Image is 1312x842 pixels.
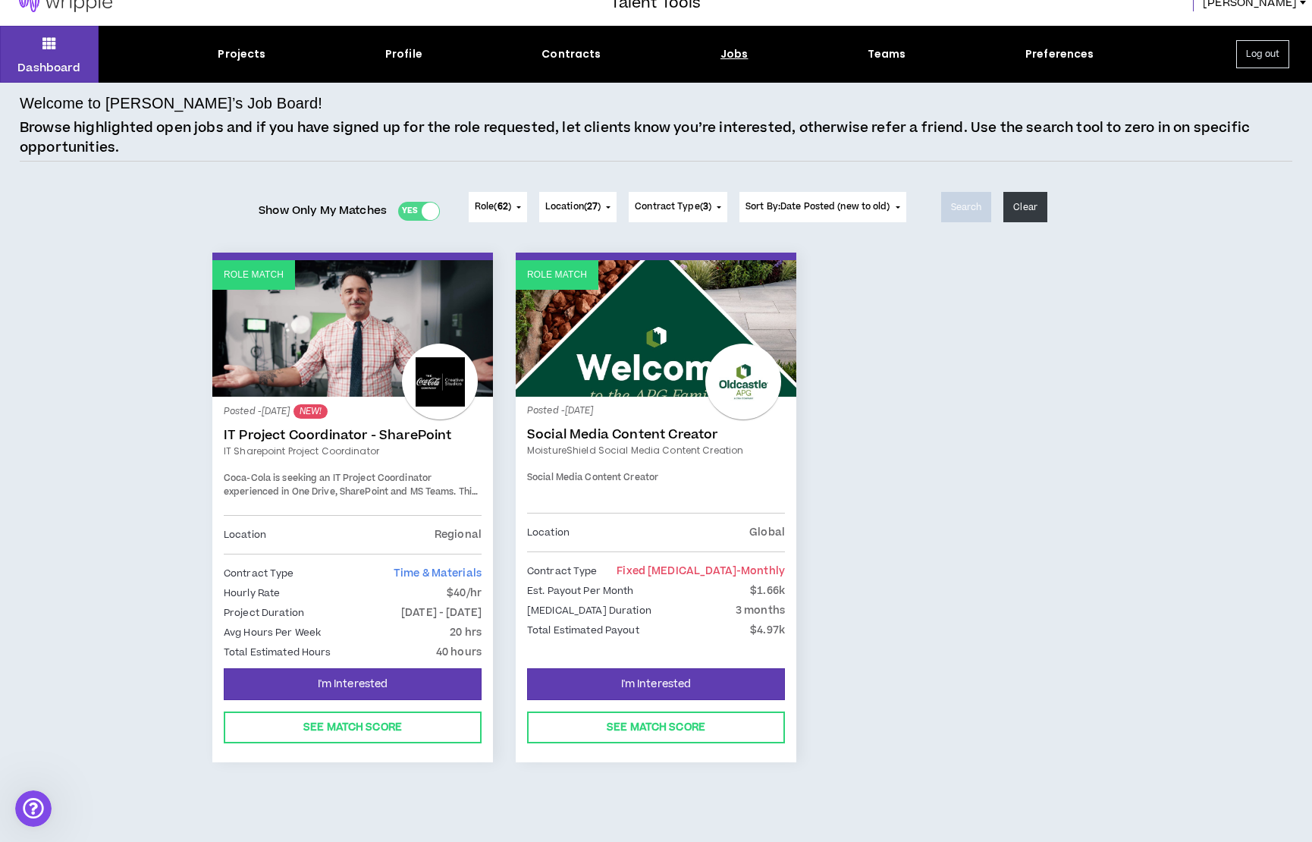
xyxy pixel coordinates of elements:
[527,602,651,619] p: [MEDICAL_DATA] Duration
[224,585,280,602] p: Hourly Rate
[101,473,202,534] button: Messages
[33,511,67,522] span: Home
[318,677,388,692] span: I'm Interested
[527,583,634,599] p: Est. Payout Per Month
[527,563,598,580] p: Contract Type
[212,260,493,397] a: Role Match
[30,29,58,53] img: logo
[224,526,266,543] p: Location
[587,200,598,213] span: 27
[527,668,785,700] button: I'm Interested
[394,566,482,581] span: Time & Materials
[15,204,288,262] div: Send us a messageWe'll be back online [DATE]
[539,192,617,222] button: Location(27)
[703,200,708,213] span: 3
[447,585,482,602] p: $40/hr
[750,583,785,599] p: $1.66k
[224,605,304,621] p: Project Duration
[30,108,273,159] p: Hi [PERSON_NAME] !
[545,200,601,214] span: Location ( )
[629,192,727,222] button: Contract Type(3)
[621,677,692,692] span: I'm Interested
[1003,192,1047,222] button: Clear
[30,159,273,185] p: How can we help?
[527,427,785,442] a: Social Media Content Creator
[527,712,785,743] button: See Match Score
[224,644,331,661] p: Total Estimated Hours
[745,200,890,213] span: Sort By: Date Posted (new to old)
[17,60,80,76] p: Dashboard
[224,565,294,582] p: Contract Type
[469,192,527,222] button: Role(62)
[15,790,52,827] iframe: Intercom live chat
[497,200,508,213] span: 62
[527,444,785,457] a: MoistureShield Social Media Content Creation
[126,511,178,522] span: Messages
[750,622,785,639] p: $4.97k
[475,200,511,214] span: Role ( )
[617,564,785,579] span: Fixed [MEDICAL_DATA]
[224,712,482,743] button: See Match Score
[224,445,482,458] a: IT Sharepoint Project Coordinator
[259,200,387,222] span: Show Only My Matches
[527,622,639,639] p: Total Estimated Payout
[20,118,1292,157] p: Browse highlighted open jobs and if you have signed up for the role requested, let clients know y...
[736,602,785,619] p: 3 months
[224,472,478,538] span: Coca-Cola is seeking an IT Project Coordinator experienced in One Drive, SharePoint and MS Teams....
[202,473,303,534] button: Help
[31,217,253,233] div: Send us a message
[224,428,482,443] a: IT Project Coordinator - SharePoint
[527,524,570,541] p: Location
[736,564,785,579] span: - monthly
[22,276,281,306] button: Search for help
[436,644,482,661] p: 40 hours
[31,284,123,300] span: Search for help
[206,24,237,55] div: Profile image for Gabriella
[941,192,992,222] button: Search
[261,24,288,52] div: Close
[224,268,284,282] p: Role Match
[739,192,906,222] button: Sort By:Date Posted (new to old)
[401,605,482,621] p: [DATE] - [DATE]
[218,46,265,62] div: Projects
[224,624,321,641] p: Avg Hours Per Week
[1236,40,1289,68] button: Log out
[240,511,265,522] span: Help
[516,260,796,397] a: Role Match
[224,404,482,419] p: Posted - [DATE]
[527,404,785,418] p: Posted - [DATE]
[177,24,208,55] img: Profile image for Morgan
[635,200,711,214] span: Contract Type ( )
[20,92,322,115] h4: Welcome to [PERSON_NAME]’s Job Board!
[385,46,422,62] div: Profile
[31,233,253,249] div: We'll be back online [DATE]
[527,471,658,484] span: Social Media Content Creator
[224,668,482,700] button: I'm Interested
[749,524,785,541] p: Global
[450,624,482,641] p: 20 hrs
[1025,46,1094,62] div: Preferences
[293,404,328,419] sup: NEW!
[541,46,601,62] div: Contracts
[435,526,482,543] p: Regional
[527,268,587,282] p: Role Match
[868,46,906,62] div: Teams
